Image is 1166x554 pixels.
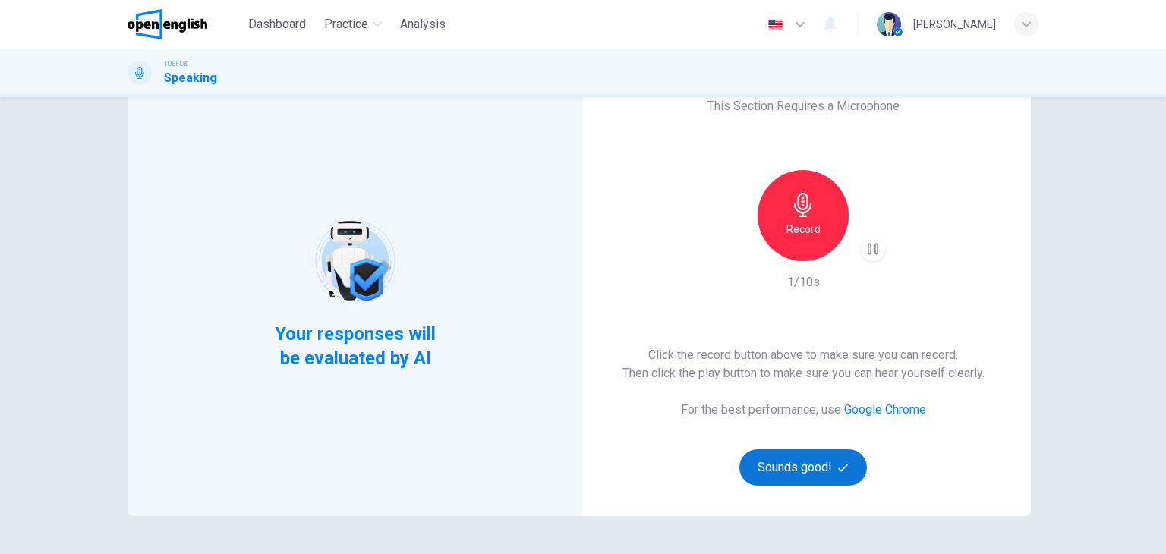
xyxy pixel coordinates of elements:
button: Record [758,170,849,261]
div: [PERSON_NAME] [913,15,996,33]
a: Google Chrome [844,402,926,417]
h1: Speaking [164,69,217,87]
h6: 1/10s [787,273,820,291]
h6: This Section Requires a Microphone [707,97,900,115]
h6: For the best performance, use [681,401,926,419]
span: TOEFL® [164,58,188,69]
span: Dashboard [248,15,306,33]
button: Dashboard [242,11,312,38]
img: Profile picture [877,12,901,36]
button: Analysis [394,11,452,38]
h6: Record [786,220,821,238]
h6: Click the record button above to make sure you can record. Then click the play button to make sur... [622,346,985,382]
span: Practice [324,15,368,33]
img: robot icon [307,212,403,309]
a: OpenEnglish logo [128,9,242,39]
img: en [766,19,785,30]
button: Sounds good! [739,449,867,486]
span: Your responses will be evaluated by AI [263,322,448,370]
span: Analysis [400,15,446,33]
button: Practice [318,11,388,38]
img: OpenEnglish logo [128,9,207,39]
